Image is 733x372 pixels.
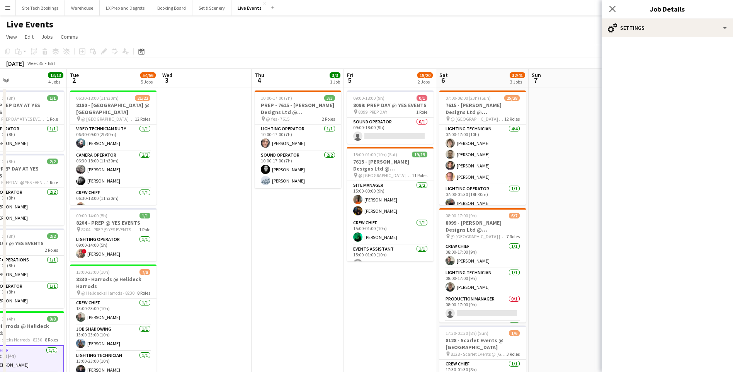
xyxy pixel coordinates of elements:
div: BST [48,60,56,66]
h1: Live Events [6,19,53,30]
button: Warehouse [65,0,100,15]
span: Jobs [41,33,53,40]
div: [DATE] [6,60,24,67]
a: Jobs [38,32,56,42]
a: Edit [22,32,37,42]
a: View [3,32,20,42]
span: Comms [61,33,78,40]
button: Live Events [231,0,268,15]
button: Booking Board [151,0,192,15]
span: Edit [25,33,34,40]
a: Comms [58,32,81,42]
button: Set & Scenery [192,0,231,15]
span: View [6,33,17,40]
button: LX Prep and Degrots [100,0,151,15]
button: Site Tech Bookings [16,0,65,15]
div: Settings [602,19,733,37]
h3: Job Details [602,4,733,14]
span: Week 35 [26,60,45,66]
